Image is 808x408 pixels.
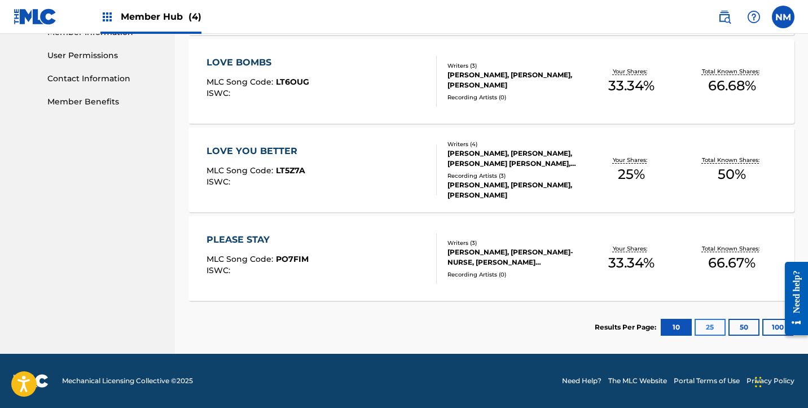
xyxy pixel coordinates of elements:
a: Contact Information [47,73,161,85]
p: Your Shares: [613,67,650,76]
div: LOVE YOU BETTER [207,144,305,158]
span: LT6OUG [276,77,309,87]
p: Total Known Shares: [702,67,762,76]
a: LOVE BOMBSMLC Song Code:LT6OUGISWC:Writers (3)[PERSON_NAME], [PERSON_NAME], [PERSON_NAME]Recordin... [188,39,794,124]
span: MLC Song Code : [207,77,276,87]
span: Member Hub [121,10,201,23]
span: PO7FIM [276,254,309,264]
a: Public Search [713,6,736,28]
img: search [718,10,731,24]
p: Total Known Shares: [702,156,762,164]
p: Results Per Page: [595,322,659,332]
a: Portal Terms of Use [674,376,740,386]
span: LT5Z7A [276,165,305,176]
span: 25 % [618,164,645,185]
div: Recording Artists ( 0 ) [447,93,581,102]
a: Need Help? [562,376,601,386]
a: Privacy Policy [746,376,794,386]
div: Writers ( 3 ) [447,62,581,70]
img: logo [14,374,49,388]
iframe: Chat Widget [752,354,808,408]
div: Writers ( 3 ) [447,239,581,247]
a: LOVE YOU BETTERMLC Song Code:LT5Z7AISWC:Writers (4)[PERSON_NAME], [PERSON_NAME], [PERSON_NAME] [P... [188,128,794,212]
div: [PERSON_NAME], [PERSON_NAME], [PERSON_NAME] [447,180,581,200]
button: 10 [661,319,692,336]
iframe: Resource Center [776,253,808,344]
span: ISWC : [207,265,233,275]
a: PLEASE STAYMLC Song Code:PO7FIMISWC:Writers (3)[PERSON_NAME], [PERSON_NAME]-NURSE, [PERSON_NAME] ... [188,216,794,301]
div: [PERSON_NAME], [PERSON_NAME], [PERSON_NAME] [447,70,581,90]
span: 66.67 % [708,253,756,273]
div: [PERSON_NAME], [PERSON_NAME], [PERSON_NAME] [PERSON_NAME], [PERSON_NAME] [447,148,581,169]
div: Writers ( 4 ) [447,140,581,148]
p: Total Known Shares: [702,244,762,253]
a: The MLC Website [608,376,667,386]
span: ISWC : [207,88,233,98]
span: Mechanical Licensing Collective © 2025 [62,376,193,386]
button: 25 [695,319,726,336]
p: Your Shares: [613,244,650,253]
a: User Permissions [47,50,161,62]
span: 33.34 % [608,76,655,96]
div: LOVE BOMBS [207,56,309,69]
div: Recording Artists ( 0 ) [447,270,581,279]
span: 33.34 % [608,253,655,273]
button: 50 [728,319,759,336]
span: 66.68 % [708,76,756,96]
div: Recording Artists ( 3 ) [447,172,581,180]
img: help [747,10,761,24]
img: Top Rightsholders [100,10,114,24]
span: (4) [188,11,201,22]
div: User Menu [772,6,794,28]
span: MLC Song Code : [207,165,276,176]
span: 50 % [718,164,746,185]
div: Help [743,6,765,28]
img: MLC Logo [14,8,57,25]
a: Member Benefits [47,96,161,108]
div: [PERSON_NAME], [PERSON_NAME]-NURSE, [PERSON_NAME] [PERSON_NAME] [447,247,581,267]
span: ISWC : [207,177,233,187]
div: PLEASE STAY [207,233,309,247]
div: Drag [755,365,762,399]
p: Your Shares: [613,156,650,164]
span: MLC Song Code : [207,254,276,264]
button: 100 [762,319,793,336]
